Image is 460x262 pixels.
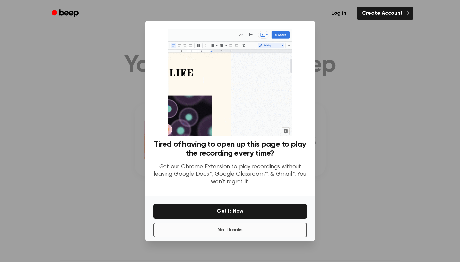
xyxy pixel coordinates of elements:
button: No Thanks [153,223,307,237]
h3: Tired of having to open up this page to play the recording every time? [153,140,307,158]
button: Get It Now [153,204,307,219]
p: Get our Chrome Extension to play recordings without leaving Google Docs™, Google Classroom™, & Gm... [153,163,307,186]
a: Log in [325,6,353,21]
img: Beep extension in action [168,29,292,136]
a: Create Account [357,7,413,20]
a: Beep [47,7,85,20]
